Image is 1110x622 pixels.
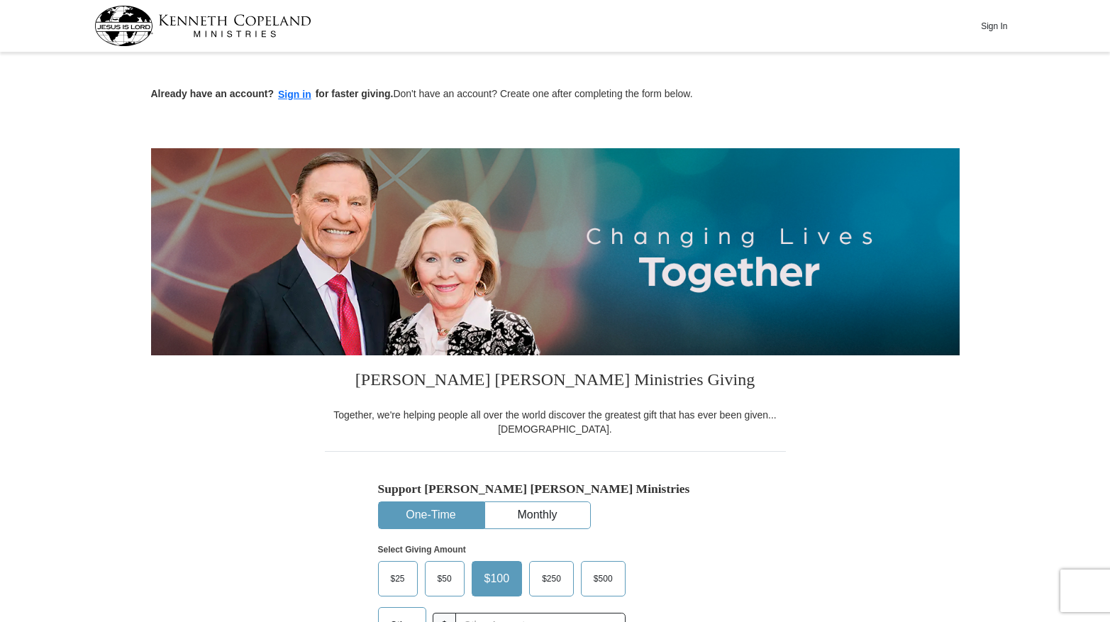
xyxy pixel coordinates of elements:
[325,408,786,436] div: Together, we're helping people all over the world discover the greatest gift that has ever been g...
[379,502,484,528] button: One-Time
[477,568,517,589] span: $100
[274,87,316,103] button: Sign in
[431,568,459,589] span: $50
[151,87,960,103] p: Don't have an account? Create one after completing the form below.
[587,568,620,589] span: $500
[973,15,1016,37] button: Sign In
[151,88,394,99] strong: Already have an account? for faster giving.
[485,502,590,528] button: Monthly
[378,545,466,555] strong: Select Giving Amount
[535,568,568,589] span: $250
[384,568,412,589] span: $25
[94,6,311,46] img: kcm-header-logo.svg
[325,355,786,408] h3: [PERSON_NAME] [PERSON_NAME] Ministries Giving
[378,482,733,496] h5: Support [PERSON_NAME] [PERSON_NAME] Ministries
